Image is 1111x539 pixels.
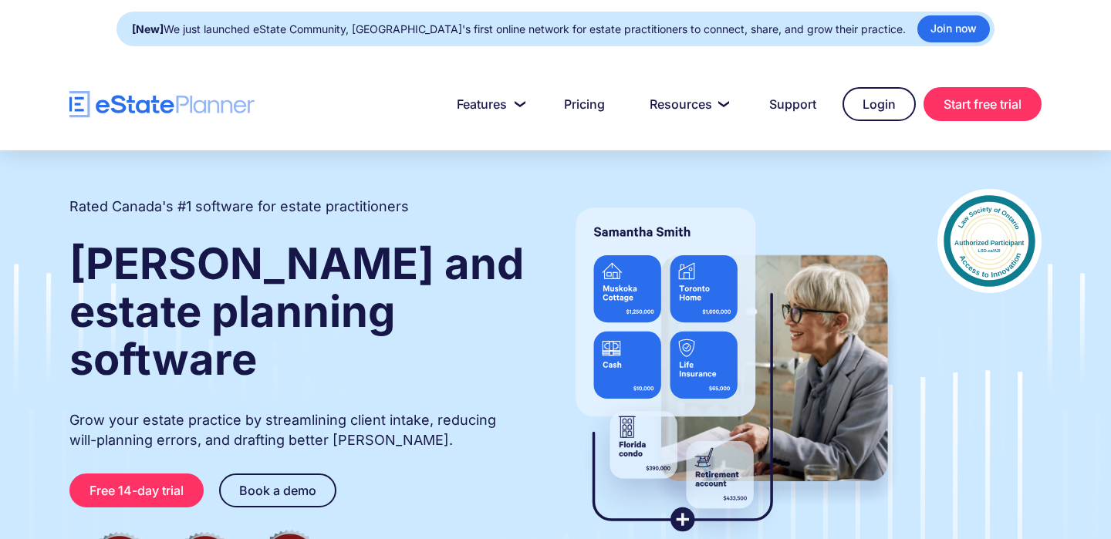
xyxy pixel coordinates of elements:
[219,473,336,507] a: Book a demo
[631,89,743,120] a: Resources
[751,89,835,120] a: Support
[843,87,916,121] a: Login
[132,19,906,40] div: We just launched eState Community, [GEOGRAPHIC_DATA]'s first online network for estate practition...
[69,91,255,118] a: home
[545,89,623,120] a: Pricing
[132,22,164,35] strong: [New]
[69,410,526,450] p: Grow your estate practice by streamlining client intake, reducing will-planning errors, and draft...
[917,15,990,42] a: Join now
[69,237,524,386] strong: [PERSON_NAME] and estate planning software
[69,197,409,217] h2: Rated Canada's #1 software for estate practitioners
[924,87,1042,121] a: Start free trial
[438,89,538,120] a: Features
[69,473,204,507] a: Free 14-day trial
